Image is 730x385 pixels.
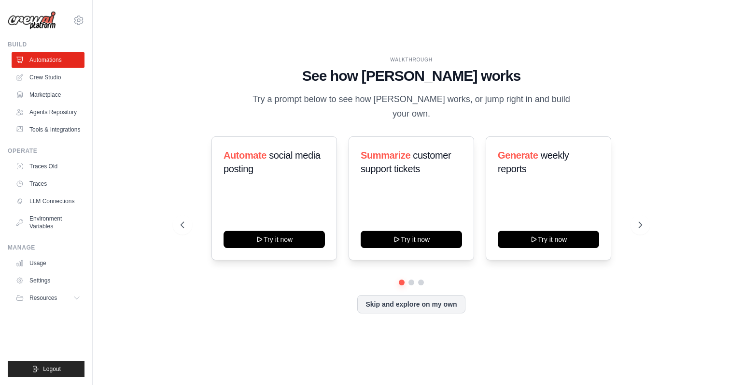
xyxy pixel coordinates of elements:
span: social media posting [224,150,321,174]
div: WALKTHROUGH [181,56,643,63]
span: Automate [224,150,267,161]
div: Build [8,41,84,48]
button: Resources [12,290,84,306]
a: Environment Variables [12,211,84,234]
span: Generate [498,150,538,161]
a: Agents Repository [12,104,84,120]
button: Try it now [224,231,325,248]
a: Traces Old [12,159,84,174]
div: Operate [8,147,84,155]
a: Automations [12,52,84,68]
a: Usage [12,255,84,271]
span: Logout [43,365,61,373]
span: Resources [29,294,57,302]
div: Manage [8,244,84,252]
a: Traces [12,176,84,192]
a: Tools & Integrations [12,122,84,137]
p: Try a prompt below to see how [PERSON_NAME] works, or jump right in and build your own. [249,92,574,121]
a: LLM Connections [12,193,84,209]
button: Try it now [361,231,462,248]
span: Summarize [361,150,410,161]
a: Marketplace [12,87,84,103]
img: Logo [8,11,56,30]
button: Skip and explore on my own [357,295,465,313]
span: weekly reports [498,150,569,174]
h1: See how [PERSON_NAME] works [181,67,643,85]
a: Settings [12,273,84,288]
span: customer support tickets [361,150,451,174]
button: Logout [8,361,84,377]
button: Try it now [498,231,599,248]
a: Crew Studio [12,70,84,85]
